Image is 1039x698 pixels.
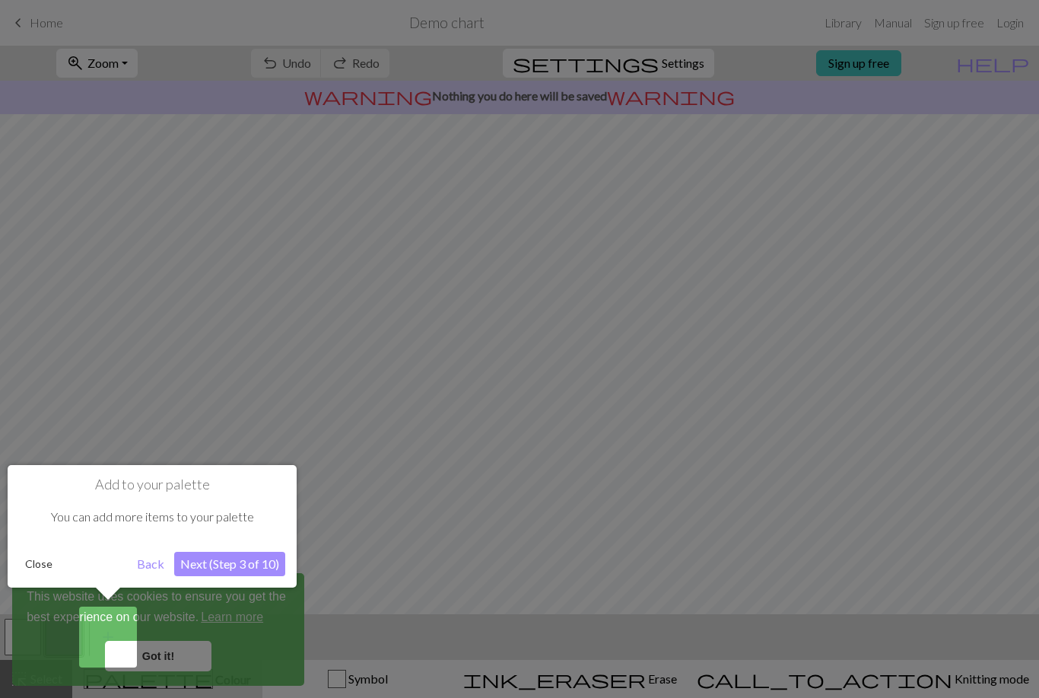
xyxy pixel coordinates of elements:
h1: Add to your palette [19,476,285,493]
button: Close [19,553,59,575]
button: Next (Step 3 of 10) [174,552,285,576]
button: Back [131,552,170,576]
div: Add to your palette [8,465,297,588]
div: You can add more items to your palette [19,493,285,540]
